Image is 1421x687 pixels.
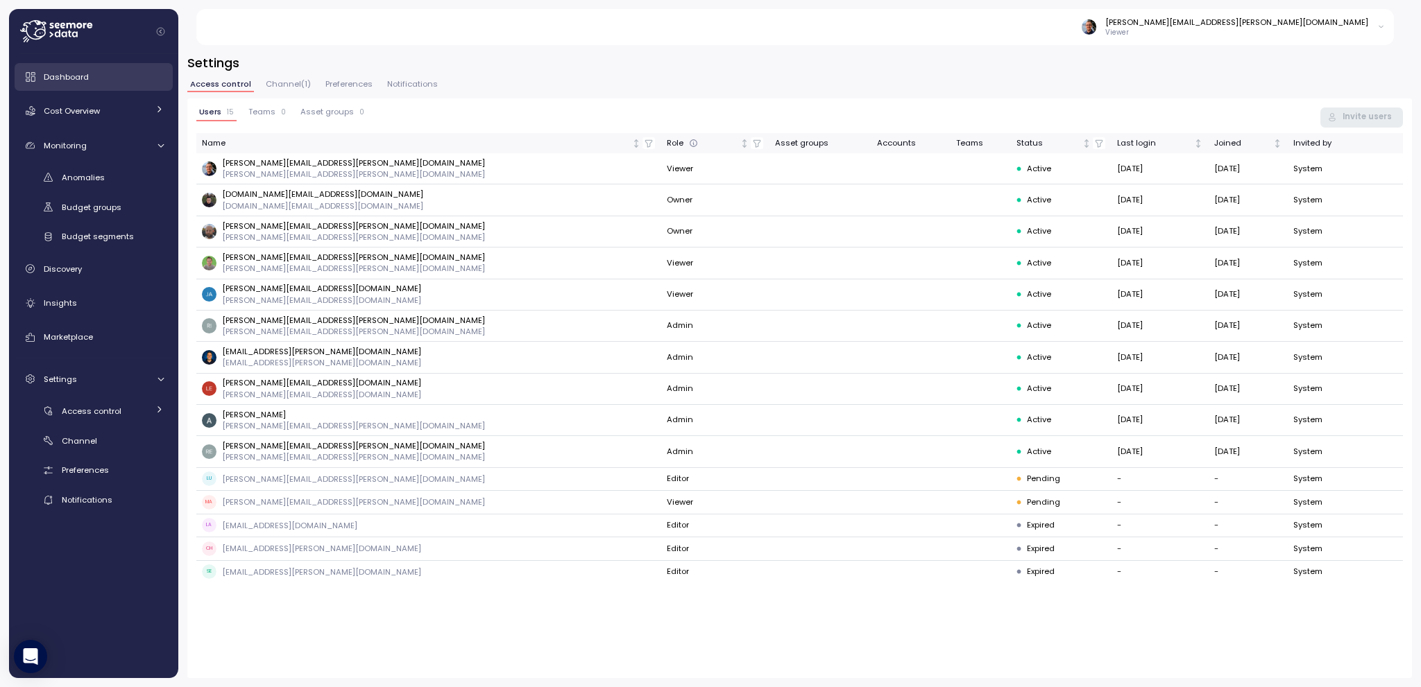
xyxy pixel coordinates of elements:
div: Invited by [1293,137,1360,150]
span: Anomalies [62,172,105,183]
td: System [1288,468,1365,492]
td: [DATE] [1111,374,1209,405]
p: [PERSON_NAME][EMAIL_ADDRESS][DOMAIN_NAME] [222,283,421,294]
a: Preferences [15,459,173,482]
td: Admin [661,436,769,467]
span: Teams [248,108,275,116]
td: - [1111,491,1209,514]
td: Admin [661,342,769,373]
p: [PERSON_NAME][EMAIL_ADDRESS][PERSON_NAME][DOMAIN_NAME] [222,496,485,507]
img: 8a667c340b96c72f6b400081a025948b [202,193,216,207]
div: Teams [956,137,1005,150]
td: [DATE] [1209,216,1288,247]
td: - [1209,561,1288,584]
p: [EMAIL_ADDRESS][DOMAIN_NAME] [222,520,357,531]
td: [DATE] [1209,184,1288,216]
span: Monitoring [44,140,87,151]
p: [PERSON_NAME][EMAIL_ADDRESS][PERSON_NAME][DOMAIN_NAME] [222,263,485,274]
p: [PERSON_NAME][EMAIL_ADDRESS][PERSON_NAME][DOMAIN_NAME] [222,232,485,243]
span: Pending [1027,473,1060,485]
span: Active [1027,163,1051,175]
span: MA [202,495,216,510]
td: System [1288,491,1365,514]
span: Active [1027,194,1051,207]
td: [DATE] [1111,436,1209,467]
span: Active [1027,320,1051,332]
span: Users [199,108,221,116]
span: Invite users [1343,108,1392,127]
td: Owner [661,184,769,216]
div: Status [1016,137,1080,150]
td: [DATE] [1209,311,1288,342]
td: [DATE] [1209,374,1288,405]
span: Channel ( 1 ) [266,80,311,88]
p: [DOMAIN_NAME][EMAIL_ADDRESS][DOMAIN_NAME] [222,200,423,211]
td: System [1288,153,1365,184]
span: Settings [44,374,77,385]
span: Preferences [325,80,373,88]
p: [PERSON_NAME][EMAIL_ADDRESS][DOMAIN_NAME] [222,389,421,400]
td: [DATE] [1209,342,1288,373]
td: - [1209,468,1288,492]
span: Dashboard [44,71,89,82]
span: Active [1027,288,1051,301]
div: Name [202,137,629,150]
div: Not sorted [1273,139,1282,148]
div: Role [667,137,738,150]
p: [EMAIL_ADDRESS][PERSON_NAME][DOMAIN_NAME] [222,543,421,554]
td: [DATE] [1111,342,1209,373]
img: ea9451cccb471eac5fc6d86ecdcd37cf [202,381,216,396]
div: Not sorted [740,139,749,148]
span: SE [202,564,216,579]
img: e6a76c9844b99f020ed74956706c316e [202,350,216,365]
p: [PERSON_NAME][EMAIL_ADDRESS][PERSON_NAME][DOMAIN_NAME] [222,420,485,431]
span: Active [1027,446,1051,458]
td: - [1111,514,1209,538]
img: 2819803879442da853d1b139f4be6313 [202,256,216,270]
td: [DATE] [1209,153,1288,184]
th: Last loginNot sorted [1111,133,1209,153]
td: System [1288,184,1365,216]
th: StatusNot sorted [1011,133,1112,153]
p: 0 [281,107,286,117]
a: Notifications [15,489,173,512]
p: [EMAIL_ADDRESS][PERSON_NAME][DOMAIN_NAME] [222,566,421,577]
td: [DATE] [1111,405,1209,436]
td: [DATE] [1209,436,1288,467]
p: Viewer [1105,28,1368,37]
p: [EMAIL_ADDRESS][PERSON_NAME][DOMAIN_NAME] [222,346,421,357]
img: 1fec6231004fabd636589099c132fbd2 [202,224,216,238]
span: Preferences [62,464,109,476]
p: [PERSON_NAME][EMAIL_ADDRESS][DOMAIN_NAME] [222,295,421,306]
td: Editor [661,537,769,561]
span: Budget segments [62,231,134,242]
div: Not sorted [631,139,641,148]
button: Collapse navigation [152,26,169,37]
p: [PERSON_NAME][EMAIL_ADDRESS][PERSON_NAME][DOMAIN_NAME] [222,168,485,180]
td: System [1288,436,1365,467]
td: System [1288,537,1365,561]
span: LA [202,518,216,532]
span: Cost Overview [44,105,100,116]
td: System [1288,514,1365,538]
td: - [1111,561,1209,584]
p: [PERSON_NAME][EMAIL_ADDRESS][PERSON_NAME][DOMAIN_NAME] [222,451,485,462]
span: Asset groups [300,108,354,116]
span: Access control [62,406,121,417]
a: Budget segments [15,225,173,248]
span: Notifications [387,80,438,88]
td: Owner [661,216,769,247]
span: Active [1027,351,1051,364]
td: [DATE] [1209,247,1288,279]
span: Pending [1027,496,1060,509]
a: Settings [15,365,173,393]
a: Insights [15,289,173,317]
div: Open Intercom Messenger [14,640,47,673]
span: Expired [1027,519,1055,532]
span: Active [1027,414,1051,426]
span: Expired [1027,566,1055,578]
span: LU [202,471,216,486]
a: Access control [15,399,173,422]
td: Viewer [661,153,769,184]
p: [PERSON_NAME][EMAIL_ADDRESS][PERSON_NAME][DOMAIN_NAME] [222,157,485,168]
